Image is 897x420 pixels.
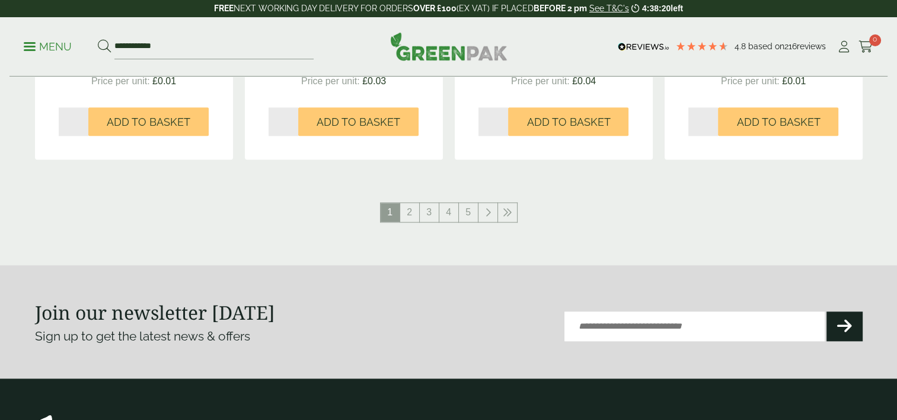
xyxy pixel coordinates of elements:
[317,116,400,129] span: Add to Basket
[718,107,838,136] button: Add to Basket
[797,42,826,51] span: reviews
[88,107,209,136] button: Add to Basket
[534,4,587,13] strong: BEFORE 2 pm
[91,76,150,86] span: Price per unit:
[618,43,669,51] img: REVIEWS.io
[459,203,478,222] a: 5
[858,38,873,56] a: 0
[35,327,407,346] p: Sign up to get the latest news & offers
[381,203,400,222] span: 1
[413,4,457,13] strong: OVER £100
[526,116,610,129] span: Add to Basket
[214,4,234,13] strong: FREE
[784,42,797,51] span: 216
[675,41,729,52] div: 4.79 Stars
[837,41,851,53] i: My Account
[24,40,72,54] p: Menu
[511,76,570,86] span: Price per unit:
[35,300,275,325] strong: Join our newsletter [DATE]
[152,76,176,86] span: £0.01
[572,76,596,86] span: £0.04
[400,203,419,222] a: 2
[869,34,881,46] span: 0
[736,116,820,129] span: Add to Basket
[782,76,806,86] span: £0.01
[721,76,780,86] span: Price per unit:
[107,116,190,129] span: Add to Basket
[671,4,683,13] span: left
[362,76,386,86] span: £0.03
[24,40,72,52] a: Menu
[589,4,629,13] a: See T&C's
[642,4,671,13] span: 4:38:20
[508,107,628,136] button: Add to Basket
[390,32,507,61] img: GreenPak Supplies
[858,41,873,53] i: Cart
[301,76,360,86] span: Price per unit:
[439,203,458,222] a: 4
[420,203,439,222] a: 3
[748,42,784,51] span: Based on
[298,107,419,136] button: Add to Basket
[735,42,748,51] span: 4.8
